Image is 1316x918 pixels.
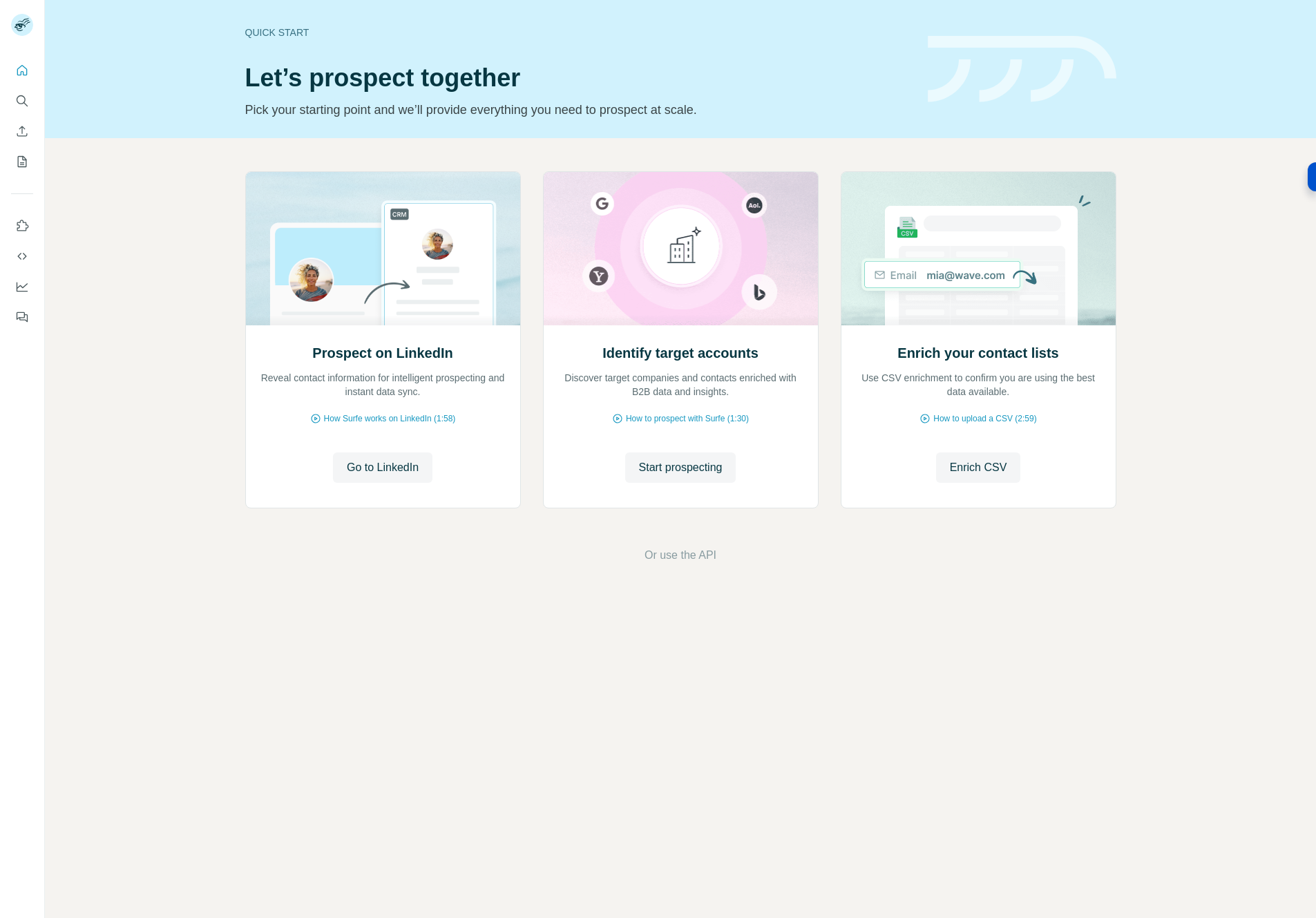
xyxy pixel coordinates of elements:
img: Identify target accounts [543,172,819,325]
button: Enrich CSV [11,119,33,144]
img: Prospect on LinkedIn [245,172,521,325]
div: Quick start [245,26,911,39]
img: banner [928,36,1116,103]
p: Use CSV enrichment to confirm you are using the best data available. [855,371,1102,399]
h1: Let’s prospect together [245,64,911,92]
button: Feedback [11,305,33,329]
button: Search [11,88,33,113]
span: Start prospecting [639,459,723,476]
button: Use Surfe API [11,244,33,269]
h2: Prospect on LinkedIn [312,343,452,363]
span: How to prospect with Surfe (1:30) [626,412,749,425]
button: My lists [11,149,33,174]
span: Enrich CSV [950,459,1007,476]
h2: Identify target accounts [602,343,759,363]
span: How to upload a CSV (2:59) [933,412,1036,425]
span: How Surfe works on LinkedIn (1:58) [324,412,456,425]
button: Go to LinkedIn [333,452,432,483]
button: Or use the API [645,547,716,564]
img: Enrich your contact lists [841,172,1116,325]
button: Quick start [11,58,33,83]
button: Start prospecting [625,452,736,483]
button: Dashboard [11,274,33,299]
p: Pick your starting point and we’ll provide everything you need to prospect at scale. [245,100,911,119]
button: Use Surfe on LinkedIn [11,213,33,238]
span: Go to LinkedIn [347,459,419,476]
p: Reveal contact information for intelligent prospecting and instant data sync. [260,371,506,399]
p: Discover target companies and contacts enriched with B2B data and insights. [557,371,804,399]
h2: Enrich your contact lists [897,343,1058,363]
button: Enrich CSV [936,452,1021,483]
